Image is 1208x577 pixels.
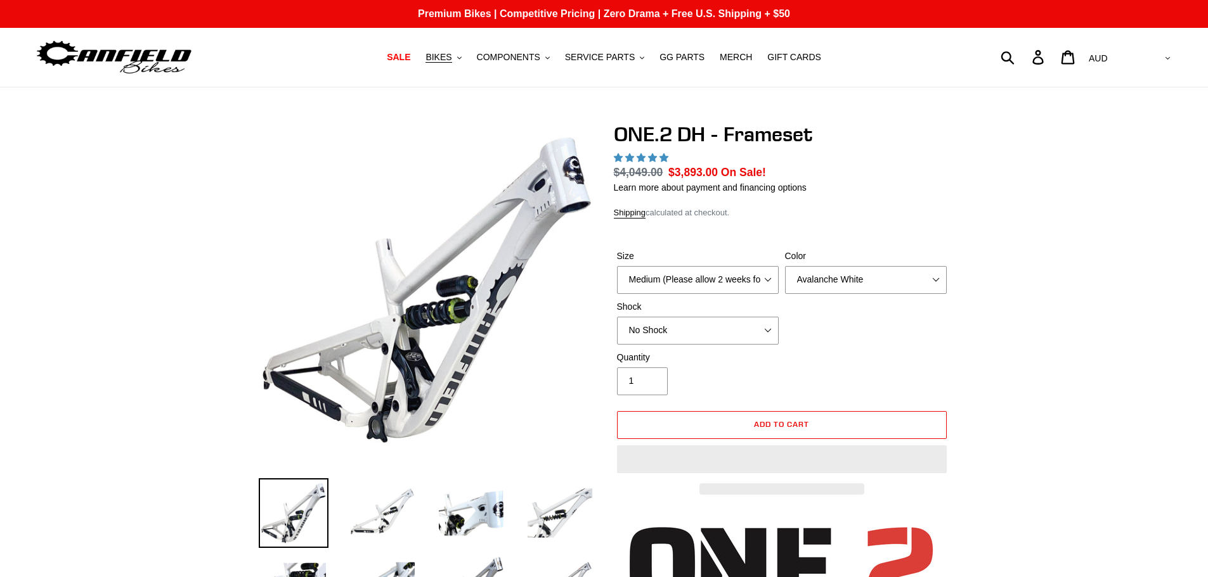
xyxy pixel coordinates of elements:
label: Size [617,250,779,263]
span: SALE [387,52,410,63]
button: COMPONENTS [471,49,556,66]
a: SALE [380,49,417,66]
span: $3,893.00 [668,166,718,179]
span: On Sale! [721,164,766,181]
span: Add to cart [754,419,809,429]
span: 5.00 stars [614,153,671,163]
label: Color [785,250,947,263]
a: Learn more about payment and financing options [614,182,807,193]
span: BIKES [425,52,451,63]
a: Shipping [614,208,646,219]
a: GG PARTS [653,49,711,66]
label: Quantity [617,351,779,364]
a: MERCH [713,49,758,66]
span: GG PARTS [659,52,705,63]
img: Load image into Gallery viewer, ONE.2 DH - Frameset [347,478,417,548]
span: MERCH [720,52,752,63]
span: SERVICE PARTS [565,52,635,63]
h1: ONE.2 DH - Frameset [614,122,950,146]
span: COMPONENTS [477,52,540,63]
a: GIFT CARDS [761,49,828,66]
button: Add to cart [617,411,947,439]
div: calculated at checkout. [614,206,950,219]
img: Load image into Gallery viewer, ONE.2 DH - Frameset [259,478,328,548]
img: Load image into Gallery viewer, ONE.2 DH - Frameset [436,478,506,548]
label: Shock [617,300,779,314]
img: ONE.2 DH - Frameset [261,125,592,455]
span: GIFT CARDS [767,52,821,63]
button: SERVICE PARTS [559,49,651,66]
img: Canfield Bikes [35,37,193,77]
s: $4,049.00 [614,166,663,179]
img: Load image into Gallery viewer, ONE.2 DH - Frameset [525,478,595,548]
input: Search [1008,43,1040,71]
button: BIKES [419,49,467,66]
